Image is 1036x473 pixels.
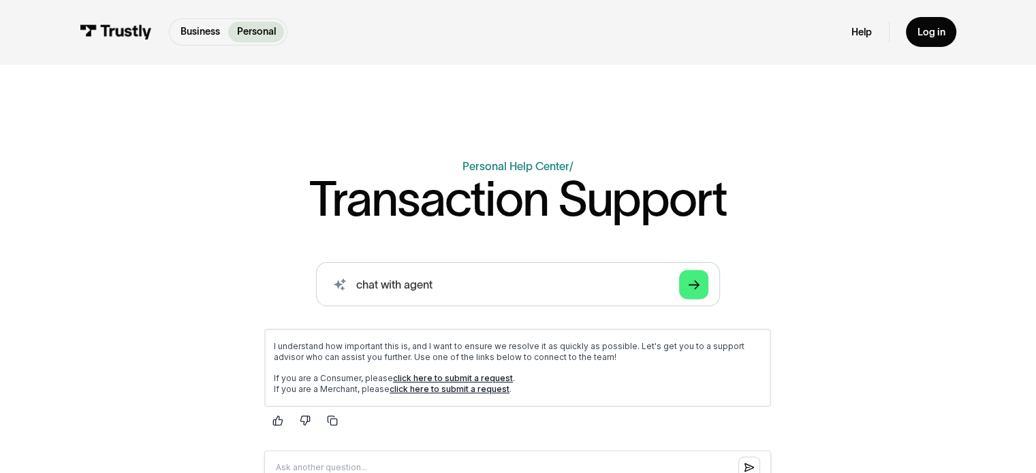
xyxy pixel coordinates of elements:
button: Submit question [485,139,507,161]
a: click here to submit a request [136,66,256,76]
a: Log in [906,17,956,46]
form: Search [316,262,719,306]
p: I understand how important this is, and I want to ensure we resolve it as quickly as possible. Le... [20,23,508,45]
span: Powered by [425,175,474,186]
img: Trustly Logo [80,25,152,39]
div: / [569,160,574,172]
p: Personal [237,25,276,39]
a: Help [851,26,872,39]
input: search [316,262,719,306]
h1: Transaction Support [309,174,726,223]
a: Personal Help Center [462,160,569,172]
input: Question box [11,133,518,167]
p: If you are a Consumer, please . If you are a Merchant, please . [20,55,508,77]
div: Log in [917,26,945,39]
p: Business [180,25,220,39]
img: Maven AGI Logo [477,175,518,186]
a: Business [172,22,229,42]
a: click here to submit a request [140,55,260,65]
a: Personal [228,22,284,42]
